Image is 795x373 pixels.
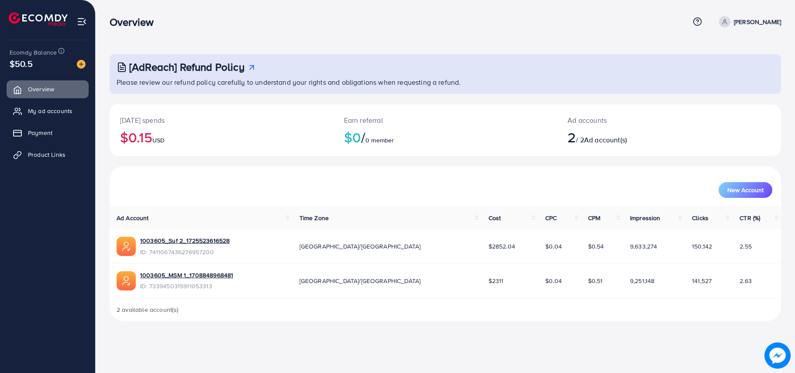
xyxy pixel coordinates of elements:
[117,305,179,314] span: 2 available account(s)
[129,61,244,73] h3: [AdReach] Refund Policy
[28,150,65,159] span: Product Links
[120,129,323,145] h2: $0.15
[7,146,89,163] a: Product Links
[7,124,89,142] a: Payment
[117,271,136,290] img: ic-ads-acc.e4c84228.svg
[692,242,712,251] span: 150,142
[110,16,161,28] h3: Overview
[740,242,752,251] span: 2.55
[545,276,562,285] span: $0.04
[740,276,752,285] span: 2.63
[719,182,772,198] button: New Account
[140,271,233,280] a: 1003605_MSM 1_1708848968481
[299,276,421,285] span: [GEOGRAPHIC_DATA]/[GEOGRAPHIC_DATA]
[77,17,87,27] img: menu
[299,242,421,251] span: [GEOGRAPHIC_DATA]/[GEOGRAPHIC_DATA]
[568,115,715,125] p: Ad accounts
[365,136,394,145] span: 0 member
[9,12,68,26] img: logo
[120,115,323,125] p: [DATE] spends
[77,60,86,69] img: image
[716,16,781,28] a: [PERSON_NAME]
[588,214,600,222] span: CPM
[344,115,547,125] p: Earn referral
[10,48,57,57] span: Ecomdy Balance
[568,129,715,145] h2: / 2
[584,135,627,145] span: Ad account(s)
[692,276,712,285] span: 141,527
[117,237,136,256] img: ic-ads-acc.e4c84228.svg
[489,276,504,285] span: $2311
[7,102,89,120] a: My ad accounts
[630,242,657,251] span: 9,633,274
[28,85,54,93] span: Overview
[28,128,52,137] span: Payment
[489,242,515,251] span: $2852.04
[727,187,764,193] span: New Account
[140,282,233,290] span: ID: 7339450315911053313
[692,214,709,222] span: Clicks
[140,236,230,245] a: 1003605_Suf 2_1725523616528
[545,214,557,222] span: CPC
[344,129,547,145] h2: $0
[10,57,33,70] span: $50.5
[299,214,329,222] span: Time Zone
[140,248,230,256] span: ID: 7411067436276957200
[152,136,165,145] span: USD
[588,242,604,251] span: $0.54
[545,242,562,251] span: $0.04
[7,80,89,98] a: Overview
[630,214,661,222] span: Impression
[489,214,501,222] span: Cost
[568,127,576,147] span: 2
[764,342,791,369] img: image
[740,214,760,222] span: CTR (%)
[630,276,654,285] span: 9,251,148
[588,276,603,285] span: $0.51
[734,17,781,27] p: [PERSON_NAME]
[361,127,365,147] span: /
[28,107,72,115] span: My ad accounts
[117,77,776,87] p: Please review our refund policy carefully to understand your rights and obligations when requesti...
[117,214,149,222] span: Ad Account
